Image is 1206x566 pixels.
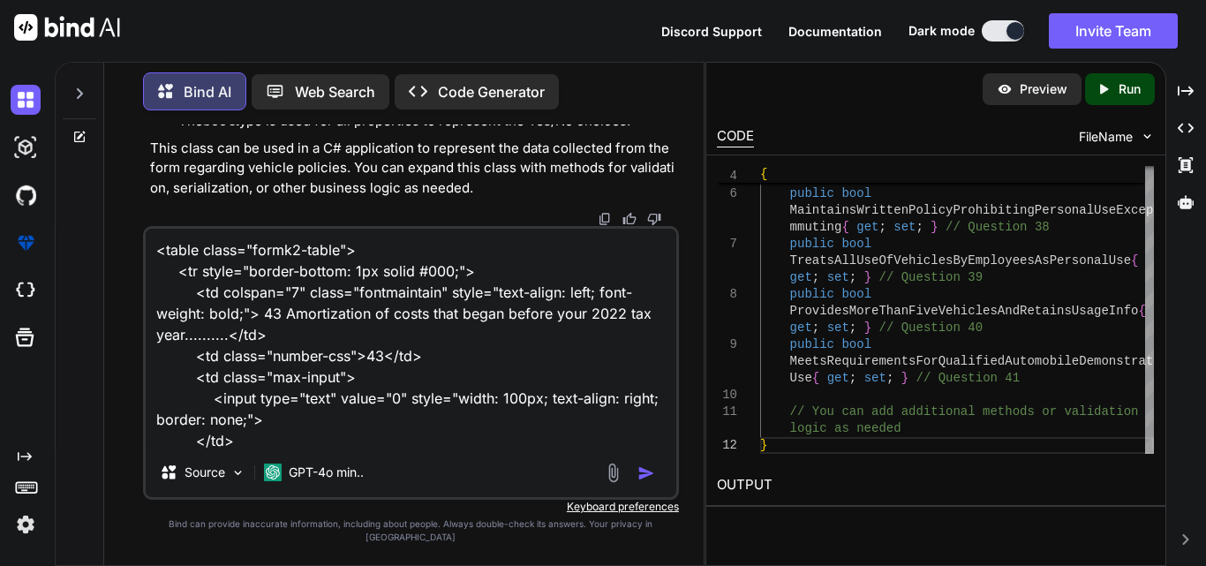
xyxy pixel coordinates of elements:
img: attachment [603,463,623,483]
img: settings [11,509,41,540]
span: get [856,220,878,234]
p: Bind AI [184,81,231,102]
span: // Question 40 [879,321,984,335]
img: icon [637,464,655,482]
span: // Question 38 [946,220,1050,234]
span: get [790,270,812,284]
div: CODE [717,126,754,147]
img: dislike [647,212,661,226]
p: Run [1119,80,1141,98]
span: bool [841,287,871,301]
span: public [790,237,834,251]
div: 6 [717,185,737,202]
img: like [622,212,637,226]
span: get [827,371,849,385]
span: set [893,220,916,234]
p: GPT-4o min.. [289,464,364,481]
span: public [790,186,834,200]
p: This class can be used in a C# application to represent the data collected from the form regardin... [150,139,675,199]
div: 9 [717,336,737,353]
img: githubDark [11,180,41,210]
span: Dark mode [908,22,975,40]
span: } [901,371,908,385]
span: ; [812,270,819,284]
p: Preview [1020,80,1067,98]
span: } [827,170,834,184]
span: { [760,167,767,181]
span: TreatsAllUseOfVehiclesByEmployeesAsPersonalUse [790,253,1131,268]
span: get [790,321,812,335]
span: ; [812,170,819,184]
button: Documentation [788,22,882,41]
span: ; [878,220,886,234]
p: Web Search [295,81,375,102]
div: 7 [717,236,737,253]
img: darkAi-studio [11,132,41,162]
span: set [827,270,849,284]
span: ; [812,321,819,335]
img: Bind AI [14,14,120,41]
span: mmuting [790,220,842,234]
button: Discord Support [661,22,762,41]
span: // Question 39 [879,270,984,284]
span: { [1131,253,1138,268]
div: 10 [717,387,737,404]
span: } [864,321,871,335]
span: bool [841,337,871,351]
span: // Question 41 [916,371,1021,385]
span: public [790,287,834,301]
img: cloudideIcon [11,275,41,306]
span: ; [886,371,893,385]
span: } [864,270,871,284]
div: 12 [717,437,737,454]
span: bool [841,186,871,200]
span: ; [849,270,856,284]
span: set [864,371,886,385]
span: { [812,371,819,385]
img: darkChat [11,85,41,115]
span: } [931,220,938,234]
p: Keyboard preferences [143,500,679,514]
span: // Question 37 [841,170,946,184]
span: ; [849,371,856,385]
span: Discord Support [661,24,762,39]
span: Use [790,371,812,385]
img: GPT-4o mini [264,464,282,481]
span: logic as needed [790,421,901,435]
span: { [1139,304,1146,318]
span: set [790,170,812,184]
span: ; [849,321,856,335]
button: Invite Team [1049,13,1178,49]
span: 4 [717,168,737,185]
span: Documentation [788,24,882,39]
textarea: <table class="formk2-table"> <tr style="border-bottom: 1px solid #000;"> <td colspan="7" class="f... [146,229,676,448]
p: Source [185,464,225,481]
span: FileName [1079,128,1133,146]
span: } [760,438,767,452]
img: preview [997,81,1013,97]
p: Code Generator [438,81,545,102]
h2: OUTPUT [706,464,1165,506]
img: chevron down [1140,129,1155,144]
span: // You can add additional methods or validation [790,404,1139,419]
span: ; [916,220,923,234]
span: MaintainsWrittenPolicyProhibitingPersonalUseExcept [790,203,1161,217]
div: 8 [717,286,737,303]
span: { [841,220,848,234]
span: set [827,321,849,335]
span: bool [841,237,871,251]
img: copy [598,212,612,226]
span: ProvidesMoreThanFiveVehiclesAndRetainsUsageInfo [790,304,1139,318]
img: premium [11,228,41,258]
img: Pick Models [230,465,245,480]
span: MeetsRequirementsForQualifiedAutomobileDemonstrati [790,354,1161,368]
p: Bind can provide inaccurate information, including about people. Always double-check its answers.... [143,517,679,544]
span: public [790,337,834,351]
div: 11 [717,404,737,420]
